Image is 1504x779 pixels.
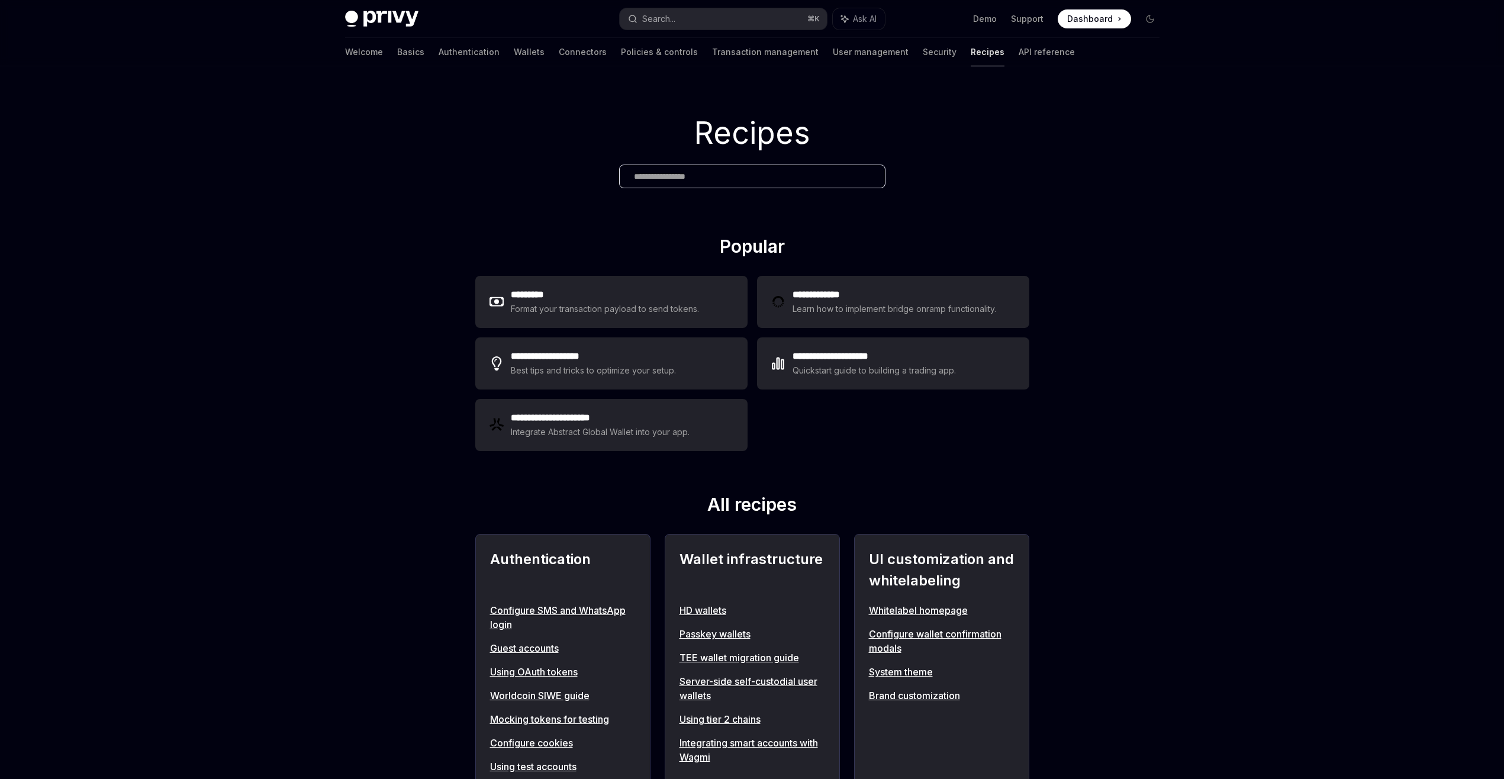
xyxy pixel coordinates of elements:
a: Wallets [514,38,545,66]
a: Guest accounts [490,641,636,655]
a: TEE wallet migration guide [679,651,825,665]
div: Learn how to implement bridge onramp functionality. [793,302,996,316]
div: Integrate Abstract Global Wallet into your app. [511,425,690,439]
button: Search...⌘K [620,8,827,30]
a: User management [833,38,909,66]
a: Security [923,38,956,66]
a: Worldcoin SIWE guide [490,688,636,703]
a: Recipes [971,38,1004,66]
a: Mocking tokens for testing [490,712,636,726]
a: Policies & controls [621,38,698,66]
a: Whitelabel homepage [869,603,1015,617]
h2: Authentication [490,549,636,591]
div: Search... [642,12,675,26]
h2: Wallet infrastructure [679,549,825,591]
a: Authentication [439,38,500,66]
a: Using tier 2 chains [679,712,825,726]
h2: All recipes [475,494,1029,520]
a: Using test accounts [490,759,636,774]
a: Integrating smart accounts with Wagmi [679,736,825,764]
span: ⌘ K [807,14,820,24]
a: Brand customization [869,688,1015,703]
a: System theme [869,665,1015,679]
span: Dashboard [1067,13,1113,25]
div: Quickstart guide to building a trading app. [793,363,956,378]
a: Server-side self-custodial user wallets [679,674,825,703]
a: Welcome [345,38,383,66]
button: Ask AI [833,8,885,30]
a: Dashboard [1058,9,1131,28]
a: Using OAuth tokens [490,665,636,679]
a: Connectors [559,38,607,66]
a: Passkey wallets [679,627,825,641]
div: Format your transaction payload to send tokens. [511,302,699,316]
a: Configure SMS and WhatsApp login [490,603,636,632]
a: Demo [973,13,997,25]
a: Support [1011,13,1044,25]
a: Basics [397,38,424,66]
h2: Popular [475,236,1029,262]
button: Toggle dark mode [1141,9,1160,28]
div: Best tips and tricks to optimize your setup. [511,363,676,378]
a: Transaction management [712,38,819,66]
h2: UI customization and whitelabeling [869,549,1015,591]
a: **** **** ***Learn how to implement bridge onramp functionality. [757,276,1029,328]
a: Configure wallet confirmation modals [869,627,1015,655]
a: **** ****Format your transaction payload to send tokens. [475,276,748,328]
span: Ask AI [853,13,877,25]
img: dark logo [345,11,418,27]
a: HD wallets [679,603,825,617]
a: Configure cookies [490,736,636,750]
a: API reference [1019,38,1075,66]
